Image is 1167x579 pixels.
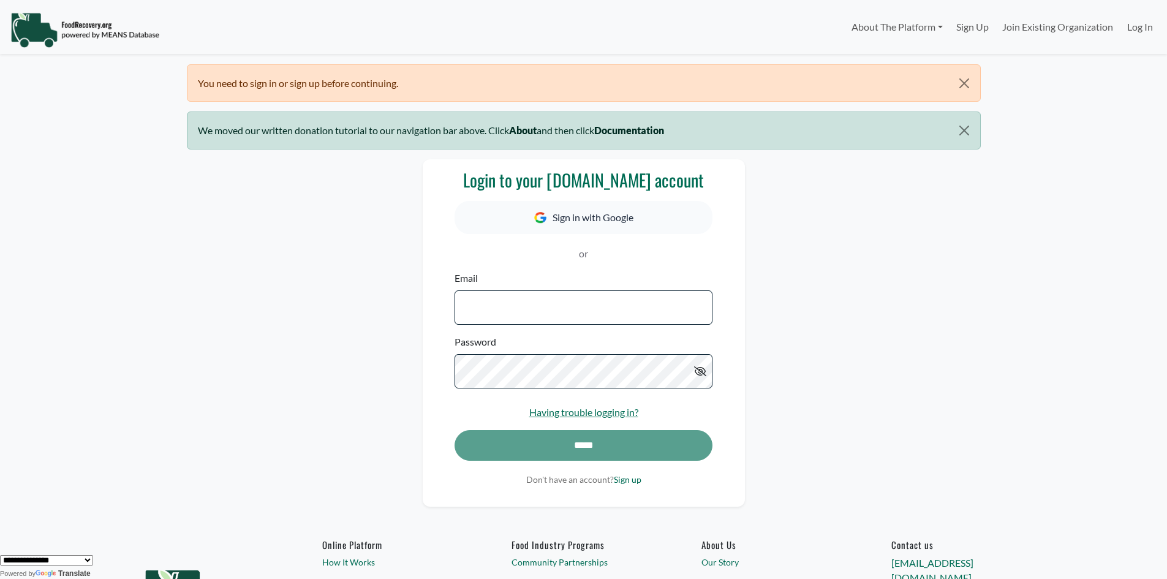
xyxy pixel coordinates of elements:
button: Close [948,65,980,102]
p: Don't have an account? [455,473,712,486]
img: NavigationLogo_FoodRecovery-91c16205cd0af1ed486a0f1a7774a6544ea792ac00100771e7dd3ec7c0e58e41.png [10,12,159,48]
a: Translate [36,569,91,578]
a: Join Existing Organization [995,15,1120,39]
button: Close [948,112,980,149]
h6: Food Industry Programs [512,539,655,550]
h3: Login to your [DOMAIN_NAME] account [455,170,712,191]
a: About Us [701,539,845,550]
b: About [509,124,537,136]
div: You need to sign in or sign up before continuing. [187,64,981,102]
h6: Online Platform [322,539,466,550]
div: We moved our written donation tutorial to our navigation bar above. Click and then click [187,112,981,149]
a: Log In [1120,15,1160,39]
p: or [455,246,712,261]
a: About The Platform [844,15,949,39]
img: Google Icon [534,212,546,224]
label: Password [455,335,496,349]
button: Sign in with Google [455,201,712,234]
a: Sign Up [950,15,995,39]
h6: Contact us [891,539,1035,550]
a: Having trouble logging in? [529,406,638,418]
label: Email [455,271,478,286]
b: Documentation [594,124,664,136]
a: Sign up [614,474,641,485]
img: Google Translate [36,570,58,578]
